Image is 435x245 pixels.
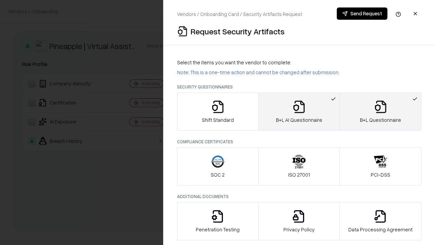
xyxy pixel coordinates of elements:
[177,202,259,240] button: Penetration Testing
[360,116,401,124] p: B+L Questionnaire
[177,11,302,18] p: Vendors / Onboarding Card / Security Artifacts Request
[276,116,322,124] p: B+L AI Questionnaire
[371,171,390,178] p: PCI-DSS
[258,147,340,185] button: ISO 27001
[340,147,421,185] button: PCI-DSS
[177,194,421,199] p: Additional Documents
[283,226,315,233] p: Privacy Policy
[337,7,387,20] button: Send Request
[177,147,259,185] button: SOC 2
[258,202,340,240] button: Privacy Policy
[288,171,310,178] p: ISO 27001
[177,139,421,145] p: Compliance Certificates
[202,116,234,124] p: Shift Standard
[191,26,284,37] p: Request Security Artifacts
[177,69,421,76] p: Note: This is a one-time action and cannot be changed after submission.
[177,59,421,66] p: Select the items you want the vendor to complete:
[211,171,225,178] p: SOC 2
[340,93,421,131] button: B+L Questionnaire
[258,93,340,131] button: B+L AI Questionnaire
[348,226,413,233] p: Data Processing Agreement
[177,93,259,131] button: Shift Standard
[340,202,421,240] button: Data Processing Agreement
[177,84,421,90] p: Security Questionnaires
[196,226,240,233] p: Penetration Testing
